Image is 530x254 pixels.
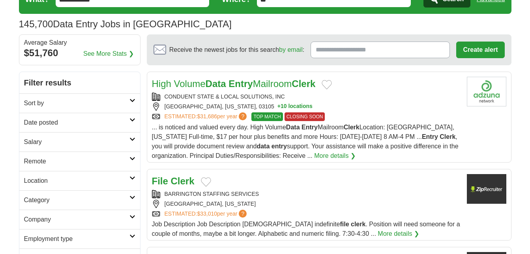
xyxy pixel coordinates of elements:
button: Create alert [456,42,504,58]
span: 145,700 [19,17,53,31]
strong: data [257,143,270,150]
img: Company logo [467,77,506,106]
strong: Entry [422,133,438,140]
div: CONDUENT STATE & LOCAL SOLUTIONS, INC [152,93,461,101]
strong: Clerk [344,124,360,131]
a: Category [19,190,140,210]
a: Employment type [19,229,140,248]
a: by email [279,46,303,53]
h2: Salary [24,137,129,147]
a: Date posted [19,113,140,132]
a: High VolumeData EntryMailroomClerk [152,78,316,89]
strong: File [152,176,168,186]
a: Company [19,210,140,229]
strong: Entry [228,78,253,89]
button: +10 locations [277,102,313,111]
h2: Employment type [24,234,129,244]
h2: Company [24,215,129,224]
a: See More Stats ❯ [83,49,134,59]
h2: Location [24,176,129,186]
strong: Clerk [171,176,195,186]
span: $33,010 [197,210,217,217]
h2: Sort by [24,99,129,108]
span: ? [239,112,247,120]
a: Salary [19,132,140,152]
strong: Data [286,124,300,131]
img: Company logo [467,174,506,204]
div: $51,760 [24,46,135,60]
span: $31,686 [197,113,217,119]
h2: Remote [24,157,129,166]
div: [GEOGRAPHIC_DATA], [US_STATE] [152,200,461,208]
h1: Data Entry Jobs in [GEOGRAPHIC_DATA] [19,19,232,29]
strong: file [340,221,349,227]
span: CLOSING SOON [285,112,325,121]
span: + [277,102,281,111]
strong: clerk [351,221,365,227]
a: More details ❯ [378,229,419,239]
div: BARRINGTON STAFFING SERVICES [152,190,461,198]
a: Location [19,171,140,190]
h2: Date posted [24,118,129,127]
div: [GEOGRAPHIC_DATA], [US_STATE], 03105 [152,102,461,111]
button: Add to favorite jobs [201,177,211,187]
a: File Clerk [152,176,195,186]
h2: Filter results [19,72,140,93]
strong: Clerk [292,78,315,89]
a: Sort by [19,93,140,113]
strong: Data [206,78,226,89]
span: Receive the newest jobs for this search : [169,45,304,55]
a: Remote [19,152,140,171]
button: Add to favorite jobs [322,80,332,89]
a: ESTIMATED:$31,686per year? [165,112,249,121]
strong: Entry [302,124,318,131]
a: ESTIMATED:$33,010per year? [165,210,249,218]
span: ? [239,210,247,218]
strong: Clerk [440,133,455,140]
strong: entry [272,143,287,150]
div: Average Salary [24,40,135,46]
span: ... is noticed and valued every day. High Volume Mailroom Location: [GEOGRAPHIC_DATA], [US_STATE]... [152,124,459,159]
a: More details ❯ [314,151,356,161]
h2: Category [24,195,129,205]
span: TOP MATCH [251,112,283,121]
span: Job Description Job Description [DEMOGRAPHIC_DATA] indefinite . Position will need someone for a ... [152,221,460,237]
